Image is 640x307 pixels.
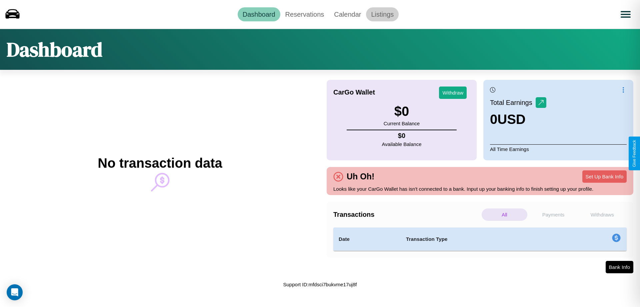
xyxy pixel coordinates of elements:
p: Total Earnings [490,97,536,109]
button: Open menu [616,5,635,24]
h1: Dashboard [7,36,102,63]
h4: Transaction Type [406,235,557,243]
div: Open Intercom Messenger [7,284,23,300]
p: Current Balance [384,119,420,128]
h4: CarGo Wallet [333,89,375,96]
h4: $ 0 [382,132,422,140]
a: Reservations [280,7,329,21]
a: Dashboard [238,7,280,21]
button: Withdraw [439,87,467,99]
button: Set Up Bank Info [582,170,627,183]
h2: No transaction data [98,156,222,171]
h4: Transactions [333,211,480,218]
p: Payments [531,208,576,221]
p: All Time Earnings [490,144,627,154]
p: Available Balance [382,140,422,149]
button: Bank Info [606,261,633,273]
p: Looks like your CarGo Wallet has isn't connected to a bank. Input up your banking info to finish ... [333,184,627,193]
h3: $ 0 [384,104,420,119]
p: Withdraws [579,208,625,221]
a: Calendar [329,7,366,21]
p: All [482,208,527,221]
p: Support ID: mfdsci7bukvme17uj8f [283,280,357,289]
table: simple table [333,227,627,251]
h4: Uh Oh! [343,172,378,181]
h3: 0 USD [490,112,546,127]
div: Give Feedback [632,140,637,167]
a: Listings [366,7,399,21]
h4: Date [339,235,395,243]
